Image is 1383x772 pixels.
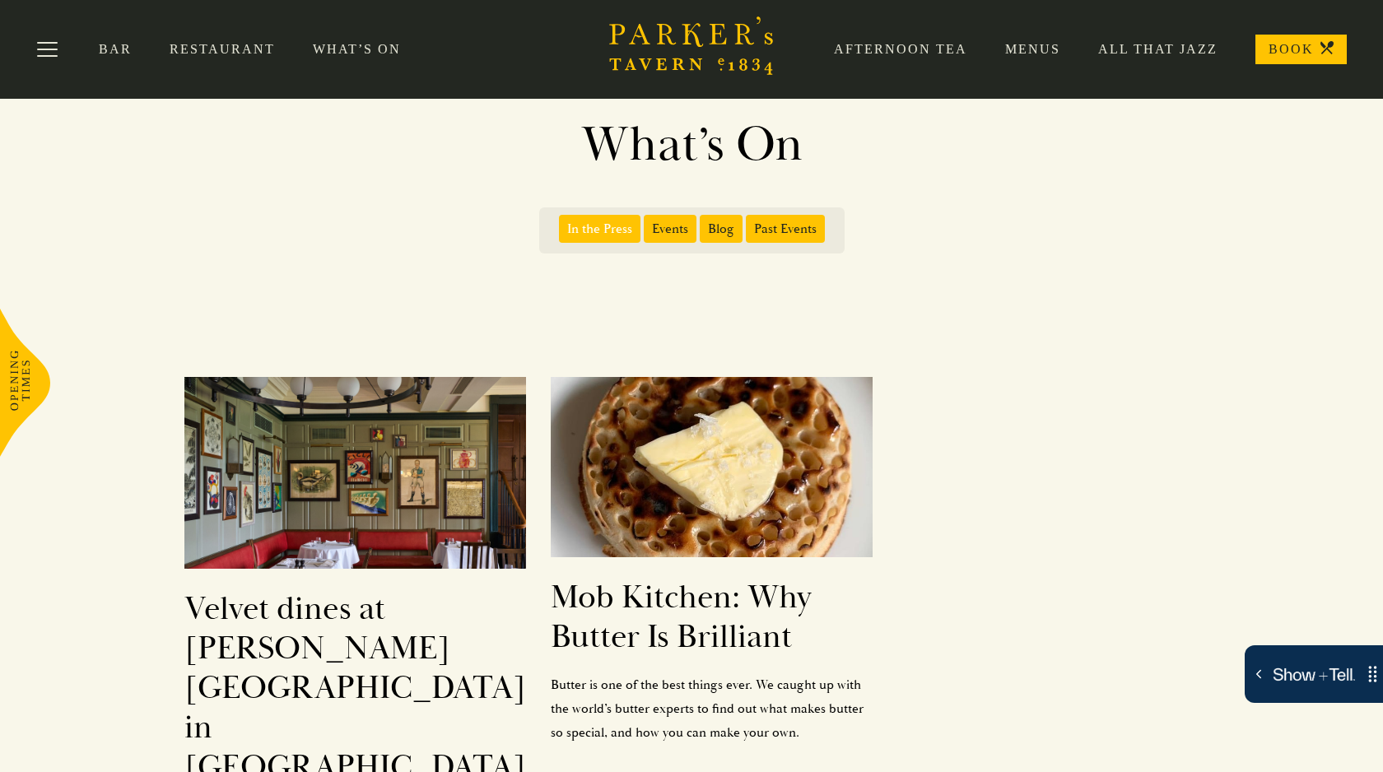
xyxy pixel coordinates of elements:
p: Butter is one of the best things ever. We caught up with the world’s butter experts to find out w... [551,673,873,744]
span: Past Events [746,215,825,243]
span: Blog [700,215,743,243]
h1: What’s On [222,115,1161,174]
a: Mob Kitchen: Why Butter Is BrilliantButter is one of the best things ever. We caught up with the ... [551,377,873,745]
span: In the Press [559,215,640,243]
span: Events [644,215,696,243]
h2: Mob Kitchen: Why Butter Is Brilliant [551,578,873,657]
